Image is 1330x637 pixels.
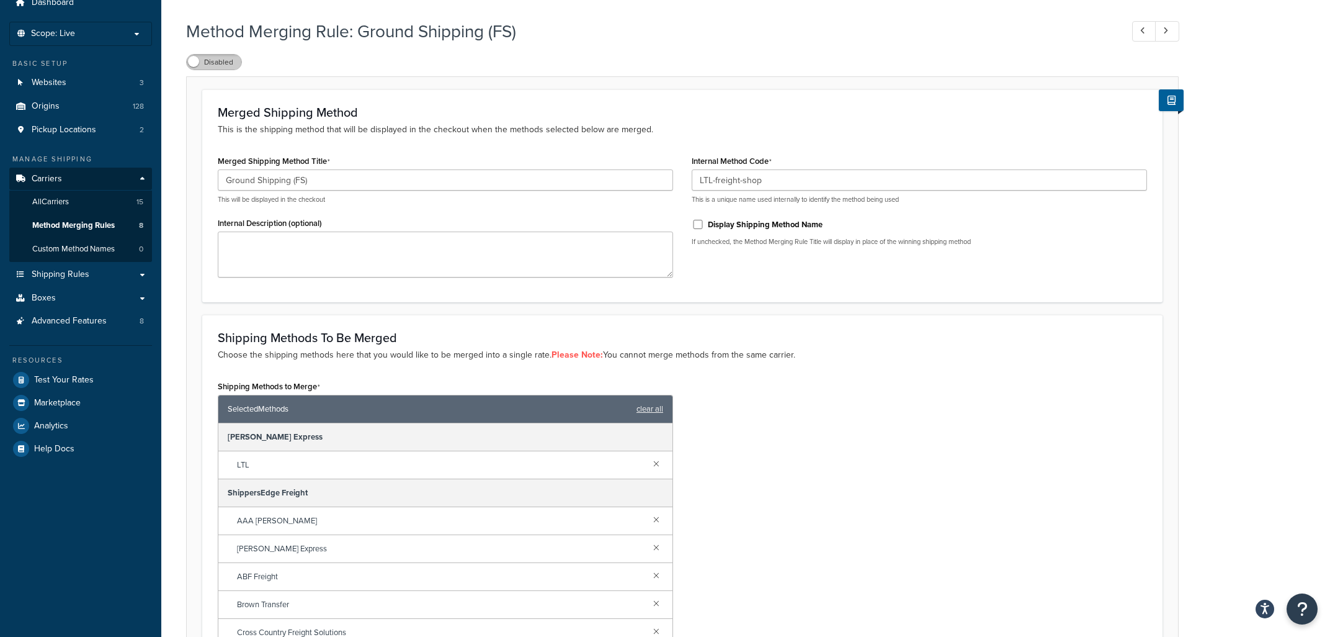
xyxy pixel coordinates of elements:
[9,310,152,333] li: Advanced Features
[9,119,152,142] li: Pickup Locations
[9,263,152,286] a: Shipping Rules
[32,101,60,112] span: Origins
[9,119,152,142] a: Pickup Locations2
[218,479,672,507] div: ShippersEdge Freight
[218,382,320,392] label: Shipping Methods to Merge
[32,197,69,207] span: All Carriers
[218,219,322,228] label: Internal Description (optional)
[186,19,1109,43] h1: Method Merging Rule: Ground Shipping (FS)
[9,238,152,261] a: Custom Method Names0
[551,348,603,361] strong: Please Note:
[9,154,152,165] div: Manage Shipping
[31,29,75,39] span: Scope: Live
[9,214,152,237] a: Method Merging Rules8
[140,125,144,135] span: 2
[692,195,1147,204] p: This is a unique name used internally to identify the method being used
[1132,21,1156,42] a: Previous Record
[9,355,152,366] div: Resources
[237,456,643,474] span: LTL
[218,195,673,204] p: This will be displayed in the checkout
[9,238,152,261] li: Custom Method Names
[218,348,1147,362] p: Choose the shipping methods here that you would like to be merged into a single rate. You cannot ...
[237,512,643,530] span: AAA [PERSON_NAME]
[133,101,144,112] span: 128
[187,55,241,70] label: Disabled
[9,168,152,191] a: Carriers
[9,415,152,437] a: Analytics
[218,123,1147,137] p: This is the shipping method that will be displayed in the checkout when the methods selected belo...
[237,596,643,613] span: Brown Transfer
[32,244,115,255] span: Custom Method Names
[32,125,96,135] span: Pickup Locations
[9,71,152,94] li: Websites
[9,95,152,118] a: Origins128
[9,214,152,237] li: Method Merging Rules
[32,220,115,231] span: Method Merging Rules
[218,423,672,451] div: [PERSON_NAME] Express
[708,219,823,230] label: Display Shipping Method Name
[228,400,630,418] span: Selected Methods
[34,421,68,431] span: Analytics
[218,331,1147,345] h3: Shipping Methods To Be Merged
[32,78,66,88] span: Websites
[34,375,94,386] span: Test Your Rates
[34,398,81,409] span: Marketplace
[9,168,152,262] li: Carriers
[1159,89,1184,111] button: Show Help Docs
[237,540,643,558] span: [PERSON_NAME] Express
[9,71,152,94] a: Websites3
[9,58,152,69] div: Basic Setup
[218,106,1147,119] h3: Merged Shipping Method
[237,568,643,585] span: ABF Freight
[218,156,330,166] label: Merged Shipping Method Title
[636,400,663,418] a: clear all
[9,287,152,310] a: Boxes
[136,197,143,207] span: 15
[9,369,152,391] a: Test Your Rates
[32,174,62,184] span: Carriers
[1155,21,1179,42] a: Next Record
[139,220,143,231] span: 8
[140,78,144,88] span: 3
[9,392,152,414] a: Marketplace
[9,95,152,118] li: Origins
[32,316,107,327] span: Advanced Features
[32,269,89,280] span: Shipping Rules
[692,156,772,166] label: Internal Method Code
[140,316,144,327] span: 8
[139,244,143,255] span: 0
[34,444,74,454] span: Help Docs
[692,237,1147,246] p: If unchecked, the Method Merging Rule Title will display in place of the winning shipping method
[1287,594,1318,625] button: Open Resource Center
[32,293,56,304] span: Boxes
[9,310,152,333] a: Advanced Features8
[9,191,152,214] a: AllCarriers15
[9,438,152,460] a: Help Docs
